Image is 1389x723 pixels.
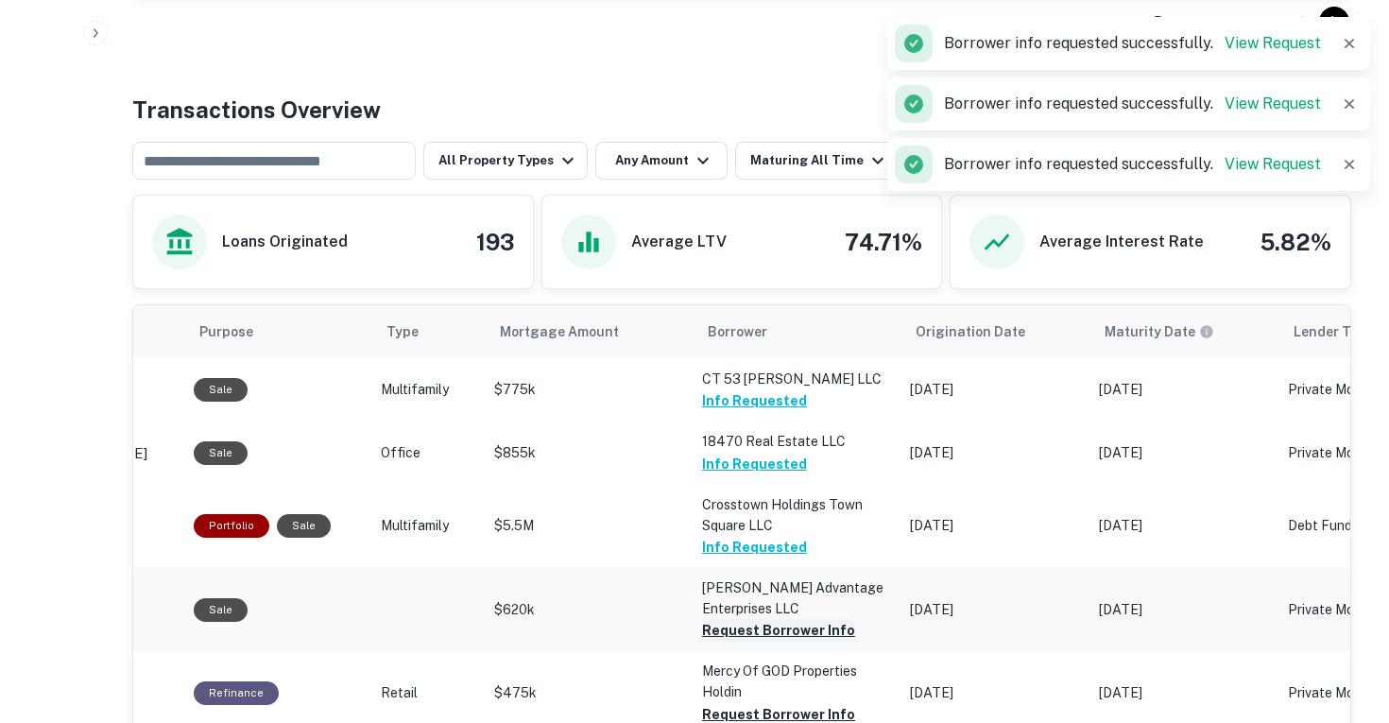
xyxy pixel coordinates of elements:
[494,683,683,703] p: $475k
[1319,7,1349,37] button: Go to next page
[910,600,1080,620] p: [DATE]
[693,305,900,358] th: Borrower
[500,320,643,343] span: Mortgage Amount
[423,142,588,180] button: All Property Types
[702,389,807,412] button: Info Requested
[702,577,891,619] p: [PERSON_NAME] Advantage Enterprises LLC
[631,231,727,253] h6: Average LTV
[900,305,1089,358] th: Origination Date
[1105,321,1239,342] span: Maturity dates displayed may be estimated. Please contact the lender for the most accurate maturi...
[194,598,248,622] div: Sale
[1215,11,1278,34] p: 1–5 of 26
[702,536,807,559] button: Info Requested
[494,600,683,620] p: $620k
[1140,9,1185,36] div: 5
[371,305,485,358] th: Type
[381,443,475,463] p: Office
[1099,443,1269,463] p: [DATE]
[381,683,475,703] p: Retail
[1099,516,1269,536] p: [DATE]
[494,443,683,463] p: $855k
[944,32,1321,55] p: Borrower info requested successfully.
[1225,95,1321,112] a: View Request
[494,380,683,400] p: $775k
[944,93,1321,115] p: Borrower info requested successfully.
[910,516,1080,536] p: [DATE]
[381,380,475,400] p: Multifamily
[1105,321,1195,342] h6: Maturity Date
[910,380,1080,400] p: [DATE]
[199,320,278,343] span: Purpose
[1295,572,1389,663] iframe: Chat Widget
[194,441,248,465] div: Sale
[595,142,728,180] button: Any Amount
[708,320,767,343] span: Borrower
[1105,321,1214,342] div: Maturity dates displayed may be estimated. Please contact the lender for the most accurate maturi...
[132,93,381,127] h4: Transactions Overview
[916,320,1050,343] span: Origination Date
[1099,600,1269,620] p: [DATE]
[702,453,807,475] button: Info Requested
[750,149,889,172] div: Maturing All Time
[184,305,371,358] th: Purpose
[1294,320,1374,343] span: Lender Type
[381,516,475,536] p: Multifamily
[476,225,514,259] h4: 193
[1030,11,1132,34] p: Rows per page:
[194,681,279,705] div: This loan purpose was for refinancing
[735,142,898,180] button: Maturing All Time
[702,619,855,642] button: Request Borrower Info
[910,443,1080,463] p: [DATE]
[702,494,891,536] p: Crosstown Holdings Town Square LLC
[1225,34,1321,52] a: View Request
[944,153,1321,176] p: Borrower info requested successfully.
[222,231,348,253] h6: Loans Originated
[494,516,683,536] p: $5.5M
[1039,231,1204,253] h6: Average Interest Rate
[845,225,922,259] h4: 74.71%
[1225,155,1321,173] a: View Request
[702,661,891,702] p: Mercy Of GOD Properties Holdin
[1099,380,1269,400] p: [DATE]
[702,369,891,389] p: CT 53 [PERSON_NAME] LLC
[1089,305,1278,358] th: Maturity dates displayed may be estimated. Please contact the lender for the most accurate maturi...
[194,378,248,402] div: Sale
[485,305,693,358] th: Mortgage Amount
[1099,683,1269,703] p: [DATE]
[1260,225,1331,259] h4: 5.82%
[910,683,1080,703] p: [DATE]
[702,431,891,452] p: 18470 Real Estate LLC
[194,514,269,538] div: This is a portfolio loan with 3 properties
[386,320,443,343] span: Type
[277,514,331,538] div: Sale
